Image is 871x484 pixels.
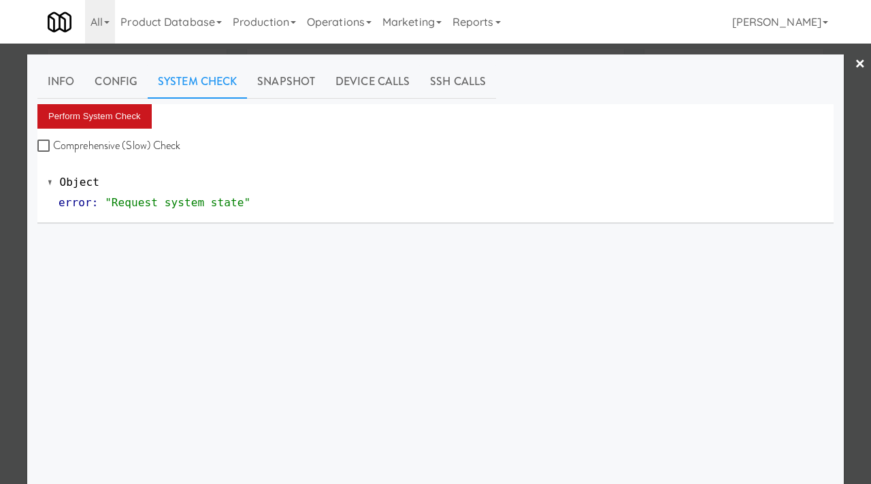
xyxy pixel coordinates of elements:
a: SSH Calls [420,65,496,99]
a: Info [37,65,84,99]
span: error [59,196,92,209]
img: Micromart [48,10,71,34]
a: Snapshot [247,65,325,99]
a: × [855,44,866,86]
a: Device Calls [325,65,420,99]
span: : [92,196,99,209]
label: Comprehensive (Slow) Check [37,135,181,156]
span: Object [60,176,99,189]
input: Comprehensive (Slow) Check [37,141,53,152]
a: Config [84,65,148,99]
a: System Check [148,65,247,99]
button: Perform System Check [37,104,152,129]
span: "Request system state" [105,196,250,209]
